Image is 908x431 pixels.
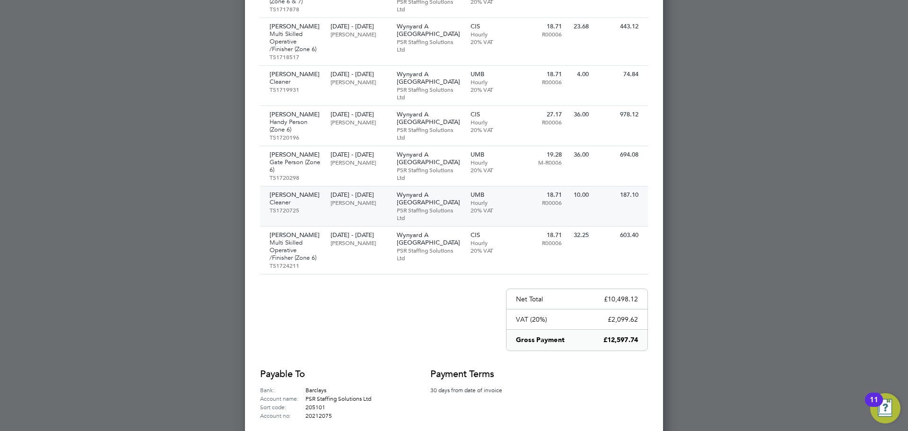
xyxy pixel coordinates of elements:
[397,23,461,38] p: Wynyard A [GEOGRAPHIC_DATA]
[521,199,562,206] p: R00006
[270,70,321,78] p: [PERSON_NAME]
[306,412,332,419] span: 20212075
[471,166,512,174] p: 20% VAT
[471,246,512,254] p: 20% VAT
[260,403,306,411] label: Sort code:
[521,23,562,30] p: 18.71
[260,411,306,420] label: Account no:
[603,335,638,345] p: £12,597.74
[521,151,562,158] p: 19.28
[397,38,461,53] p: PSR Staffing Solutions Ltd
[598,23,638,30] p: 443.12
[471,231,512,239] p: CIS
[397,151,461,166] p: Wynyard A [GEOGRAPHIC_DATA]
[397,191,461,206] p: Wynyard A [GEOGRAPHIC_DATA]
[260,368,402,381] h2: Payable to
[331,199,387,206] p: [PERSON_NAME]
[270,118,321,133] p: Handy Person (Zone 6)
[270,158,321,174] p: Gate Person (Zone 6)
[471,206,512,214] p: 20% VAT
[270,86,321,93] p: TS1719931
[521,158,562,166] p: M-R0006
[471,70,512,78] p: UMB
[516,335,565,345] p: Gross Payment
[598,151,638,158] p: 694.08
[331,70,387,78] p: [DATE] - [DATE]
[331,111,387,118] p: [DATE] - [DATE]
[430,386,515,394] p: 30 days from date of invoice
[331,78,387,86] p: [PERSON_NAME]
[430,368,515,381] h2: Payment terms
[306,386,326,394] span: Barclays
[521,231,562,239] p: 18.71
[270,111,321,118] p: [PERSON_NAME]
[331,118,387,126] p: [PERSON_NAME]
[397,246,461,262] p: PSR Staffing Solutions Ltd
[571,151,589,158] p: 36.00
[331,158,387,166] p: [PERSON_NAME]
[598,191,638,199] p: 187.10
[270,239,321,262] p: Multi Skilled Operative /Finisher (Zone 6)
[331,23,387,30] p: [DATE] - [DATE]
[270,206,321,214] p: TS1720725
[397,206,461,221] p: PSR Staffing Solutions Ltd
[521,70,562,78] p: 18.71
[331,191,387,199] p: [DATE] - [DATE]
[571,23,589,30] p: 23.68
[331,151,387,158] p: [DATE] - [DATE]
[471,158,512,166] p: Hourly
[260,394,306,403] label: Account name:
[471,239,512,246] p: Hourly
[331,30,387,38] p: [PERSON_NAME]
[571,111,589,118] p: 36.00
[270,133,321,141] p: TS1720196
[270,151,321,158] p: [PERSON_NAME]
[521,111,562,118] p: 27.17
[471,126,512,133] p: 20% VAT
[260,386,306,394] label: Bank:
[331,231,387,239] p: [DATE] - [DATE]
[598,111,638,118] p: 978.12
[270,30,321,53] p: Multi Skilled Operative /Finisher (Zone 6)
[306,395,371,402] span: PSR Staffing Solutions Ltd
[471,23,512,30] p: CIS
[516,295,543,303] p: Net Total
[521,191,562,199] p: 18.71
[471,86,512,93] p: 20% VAT
[397,86,461,101] p: PSR Staffing Solutions Ltd
[521,78,562,86] p: R00006
[270,199,321,206] p: Cleaner
[270,23,321,30] p: [PERSON_NAME]
[471,118,512,126] p: Hourly
[471,38,512,45] p: 20% VAT
[521,239,562,246] p: R00006
[270,174,321,181] p: TS1720298
[571,191,589,199] p: 10.00
[397,231,461,246] p: Wynyard A [GEOGRAPHIC_DATA]
[516,315,547,324] p: VAT (20%)
[521,118,562,126] p: R00006
[397,111,461,126] p: Wynyard A [GEOGRAPHIC_DATA]
[571,231,589,239] p: 32.25
[270,78,321,86] p: Cleaner
[397,70,461,86] p: Wynyard A [GEOGRAPHIC_DATA]
[270,262,321,269] p: TS1724211
[870,393,900,423] button: Open Resource Center, 11 new notifications
[521,30,562,38] p: R00006
[604,295,638,303] p: £10,498.12
[306,403,325,411] span: 205101
[331,239,387,246] p: [PERSON_NAME]
[270,53,321,61] p: TS1718517
[471,191,512,199] p: UMB
[471,199,512,206] p: Hourly
[270,191,321,199] p: [PERSON_NAME]
[598,231,638,239] p: 603.40
[471,30,512,38] p: Hourly
[397,126,461,141] p: PSR Staffing Solutions Ltd
[598,70,638,78] p: 74.84
[270,5,321,13] p: TS1717878
[571,70,589,78] p: 4.00
[471,151,512,158] p: UMB
[471,111,512,118] p: CIS
[870,400,878,412] div: 11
